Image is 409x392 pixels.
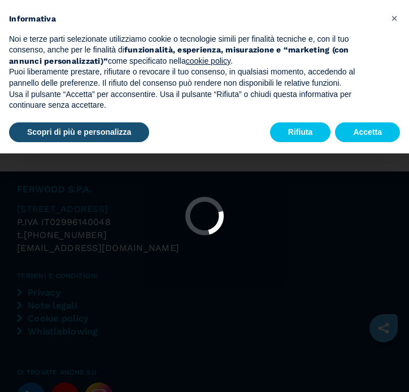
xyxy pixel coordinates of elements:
button: Accetta [335,122,400,143]
strong: funzionalità, esperienza, misurazione e “marketing (con annunci personalizzati)” [9,45,349,65]
span: × [391,11,398,25]
p: Usa il pulsante “Accetta” per acconsentire. Usa il pulsante “Rifiuta” o chiudi questa informativa... [9,89,382,111]
h2: Informativa [9,14,382,25]
a: cookie policy [186,56,230,65]
p: Noi e terze parti selezionate utilizziamo cookie o tecnologie simili per finalità tecniche e, con... [9,34,382,67]
button: Rifiuta [270,122,331,143]
button: Chiudi questa informativa [385,9,403,27]
button: Scopri di più e personalizza [9,122,149,143]
p: Puoi liberamente prestare, rifiutare o revocare il tuo consenso, in qualsiasi momento, accedendo ... [9,67,382,89]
